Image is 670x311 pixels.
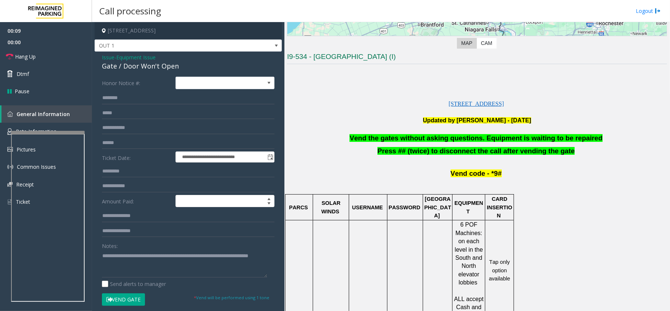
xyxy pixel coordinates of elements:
span: Pause [15,87,29,95]
span: OUT 1 [95,40,244,52]
span: EQUIPMENT [454,200,483,214]
span: [STREET_ADDRESS] [449,101,504,107]
div: Gate / Door Won't Open [102,61,274,71]
img: 'icon' [7,111,13,117]
span: Issue [102,53,114,61]
label: Notes: [102,240,118,250]
small: Vend will be performed using 1 tone [194,295,269,300]
label: CAM [476,38,497,49]
span: CARD INSERTION [487,196,512,219]
span: Hang Up [15,53,36,60]
button: Vend Gate [102,293,145,306]
a: General Information [1,105,92,123]
span: Increase value [264,195,274,201]
span: - [114,54,156,61]
img: logout [655,7,661,15]
img: 'icon' [7,199,12,205]
b: Updated by [PERSON_NAME] - [DATE] [423,117,531,123]
img: 'icon' [7,128,12,135]
label: Ticket Date: [100,151,174,163]
span: General Information [17,111,70,118]
img: 'icon' [7,147,13,152]
span: Dtmf [17,70,29,78]
span: [GEOGRAPHIC_DATA] [424,196,451,219]
span: Press ## (twice) to disconnect the call after vending the gate [377,147,575,155]
span: Rate Information [16,128,57,135]
span: PARCS [289,205,308,210]
span: SOLAR WINDS [321,200,342,214]
span: Vend code - *9# [451,170,502,177]
img: 'icon' [7,164,13,170]
span: USERNAME [352,205,383,210]
span: Toggle popup [266,152,274,162]
span: PASSWORD [389,205,420,210]
label: Map [457,38,477,49]
label: Send alerts to manager [102,280,166,288]
span: Vend the gates without asking questions. Equipment is waiting to be repaired [350,134,602,142]
span: Tap only option available [489,259,511,282]
label: Amount Paid: [100,195,174,207]
a: Logout [636,7,661,15]
h4: [STREET_ADDRESS] [95,22,282,39]
h3: I9-534 - [GEOGRAPHIC_DATA] (I) [287,52,667,64]
span: 6 POF Machines: on each level in the South and North elevator lobbies [455,221,485,286]
span: Equipment Issue [116,53,156,61]
img: 'icon' [7,182,13,187]
h3: Call processing [96,2,165,20]
span: Decrease value [264,201,274,207]
a: [STREET_ADDRESS] [449,101,504,107]
label: Honor Notice #: [100,77,174,89]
